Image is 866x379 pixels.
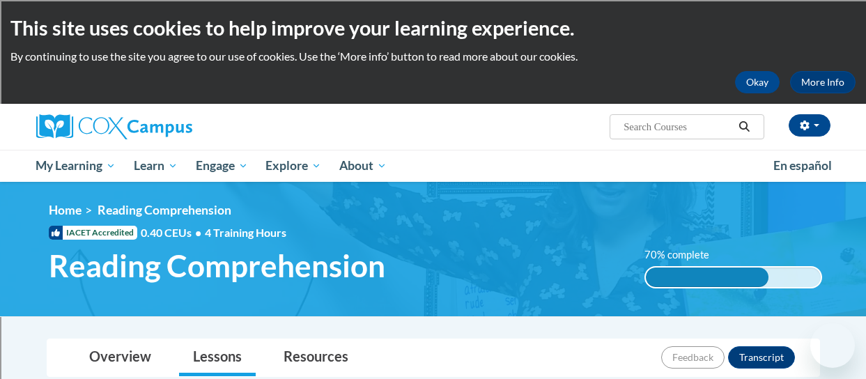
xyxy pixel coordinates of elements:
[27,150,125,182] a: My Learning
[789,114,830,137] button: Account Settings
[205,226,286,239] span: 4 Training Hours
[195,226,201,239] span: •
[98,203,231,217] span: Reading Comprehension
[125,150,187,182] a: Learn
[622,118,734,135] input: Search Courses
[339,157,387,174] span: About
[256,150,330,182] a: Explore
[187,150,257,182] a: Engage
[49,203,82,217] a: Home
[49,247,385,284] span: Reading Comprehension
[36,157,116,174] span: My Learning
[26,150,841,182] div: Main menu
[644,247,725,263] label: 70% complete
[134,157,178,174] span: Learn
[36,114,192,139] img: Cox Campus
[646,268,768,287] div: 70% complete
[196,157,248,174] span: Engage
[773,158,832,173] span: En español
[734,118,755,135] button: Search
[36,114,287,139] a: Cox Campus
[141,225,205,240] span: 0.40 CEUs
[330,150,396,182] a: About
[265,157,321,174] span: Explore
[764,151,841,180] a: En español
[49,226,137,240] span: IACET Accredited
[810,323,855,368] iframe: Button to launch messaging window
